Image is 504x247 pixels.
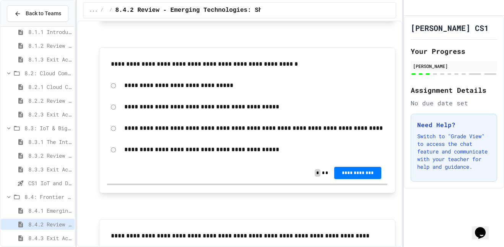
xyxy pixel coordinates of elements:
[24,193,72,201] span: 8.4: Frontier Tech Spotlight
[28,55,72,63] span: 8.1.3 Exit Activity - AI Detective
[28,83,72,91] span: 8.2.1 Cloud Computing: Transforming the Digital World
[28,152,72,160] span: 8.3.2 Review - The Internet of Things and Big Data
[411,98,497,108] div: No due date set
[28,110,72,118] span: 8.2.3 Exit Activity - Cloud Service Detective
[115,6,351,15] span: 8.4.2 Review - Emerging Technologies: Shaping Our Digital Future
[411,85,497,95] h2: Assignment Details
[28,220,72,228] span: 8.4.2 Review - Emerging Technologies: Shaping Our Digital Future
[28,42,72,50] span: 8.1.2 Review - Introduction to Artificial Intelligence
[417,132,491,171] p: Switch to "Grade View" to access the chat feature and communicate with your teacher for help and ...
[24,69,72,77] span: 8.2: Cloud Computing
[24,124,72,132] span: 8.3: IoT & Big Data
[411,23,489,33] h1: [PERSON_NAME] CS1
[411,46,497,57] h2: Your Progress
[89,7,98,13] span: ...
[7,5,68,22] button: Back to Teams
[417,120,491,129] h3: Need Help?
[413,63,495,69] div: [PERSON_NAME]
[101,7,103,13] span: /
[28,165,72,173] span: 8.3.3 Exit Activity - IoT Data Detective Challenge
[28,138,72,146] span: 8.3.1 The Internet of Things and Big Data: Our Connected Digital World
[28,207,72,215] span: 8.4.1 Emerging Technologies: Shaping Our Digital Future
[28,97,72,105] span: 8.2.2 Review - Cloud Computing
[472,216,496,239] iframe: chat widget
[26,10,61,18] span: Back to Teams
[109,7,112,13] span: /
[28,28,72,36] span: 8.1.1 Introduction to Artificial Intelligence
[28,179,72,187] span: CS1 IoT and Data
[28,234,72,242] span: 8.4.3 Exit Activity - Future Tech Challenge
